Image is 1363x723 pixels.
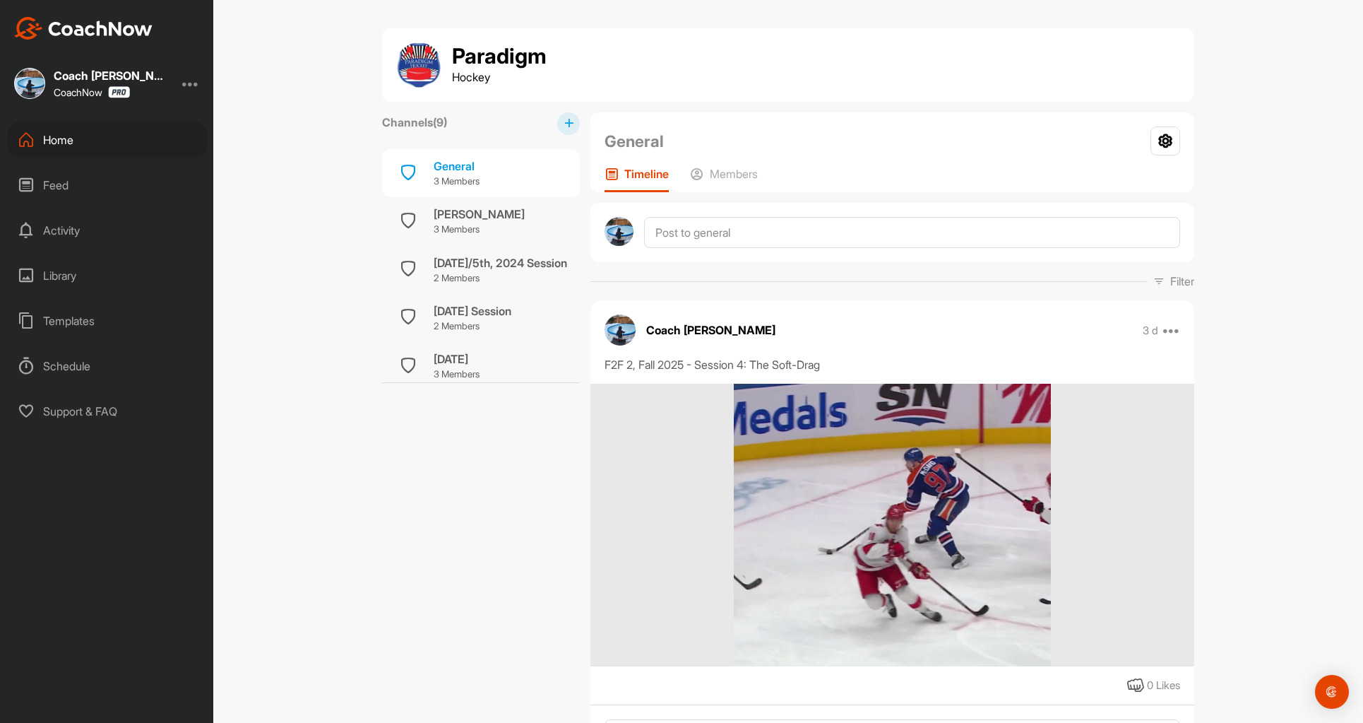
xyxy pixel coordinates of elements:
[434,206,525,223] div: [PERSON_NAME]
[8,394,207,429] div: Support & FAQ
[1170,273,1194,290] p: Filter
[734,384,1050,666] img: media
[452,45,547,69] h1: Paradigm
[710,167,758,181] p: Members
[646,322,775,339] p: Coach [PERSON_NAME]
[8,303,207,339] div: Templates
[1147,678,1180,694] div: 0 Likes
[8,258,207,293] div: Library
[1143,324,1158,338] p: 3 d
[605,217,633,246] img: avatar
[434,158,480,175] div: General
[108,86,130,98] img: CoachNow Pro
[624,167,669,181] p: Timeline
[434,271,567,286] p: 2 Members
[14,68,45,99] img: square_9c4a4b4bc6844270c1d3c4487770f3a3.jpg
[8,348,207,384] div: Schedule
[605,315,636,346] img: avatar
[8,213,207,248] div: Activity
[54,86,130,98] div: CoachNow
[8,122,207,158] div: Home
[382,114,447,131] label: Channels ( 9 )
[434,175,480,189] p: 3 Members
[434,223,525,237] p: 3 Members
[605,356,1180,373] div: F2F 2, Fall 2025 - Session 4: The Soft-Drag
[605,129,664,153] h2: General
[434,368,480,382] p: 3 Members
[54,70,167,81] div: Coach [PERSON_NAME]
[396,42,441,88] img: group
[434,302,511,319] div: [DATE] Session
[14,17,153,40] img: CoachNow
[434,351,480,368] div: [DATE]
[1315,675,1349,709] div: Open Intercom Messenger
[8,167,207,203] div: Feed
[434,319,511,334] p: 2 Members
[452,69,547,86] p: Hockey
[434,254,567,271] div: [DATE]/5th, 2024 Session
